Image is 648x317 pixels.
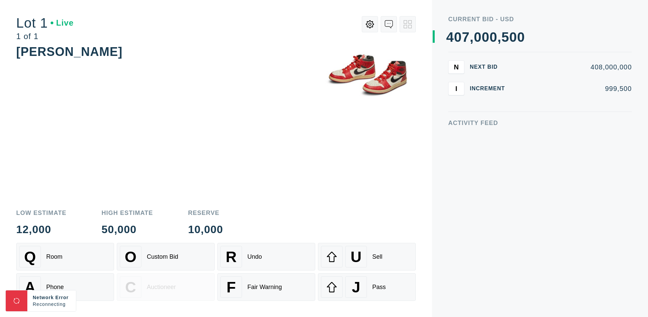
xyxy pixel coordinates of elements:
button: USell [318,243,416,271]
span: F [226,279,236,296]
div: Reconnecting [33,301,71,308]
div: 0 [454,30,462,44]
div: 408,000,000 [516,64,632,70]
span: Q [24,248,36,265]
div: Next Bid [470,64,510,70]
div: 50,000 [102,224,153,235]
button: QRoom [16,243,114,271]
div: , [470,30,474,165]
div: Auctioneer [147,284,176,291]
button: RUndo [217,243,315,271]
div: Custom Bid [147,253,178,260]
div: Undo [247,253,262,260]
div: 4 [446,30,454,44]
div: Pass [372,284,386,291]
div: Live [51,19,74,27]
span: U [351,248,361,265]
button: FFair Warning [217,273,315,301]
div: 0 [474,30,482,44]
div: 0 [482,30,489,44]
span: O [125,248,137,265]
div: 10,000 [188,224,223,235]
div: Low Estimate [16,210,66,216]
div: 7 [462,30,470,44]
button: CAuctioneer [117,273,215,301]
button: N [448,60,464,74]
div: 999,500 [516,85,632,92]
div: High Estimate [102,210,153,216]
div: 0 [517,30,525,44]
button: OCustom Bid [117,243,215,271]
div: Sell [372,253,382,260]
div: Phone [46,284,64,291]
div: Fair Warning [247,284,282,291]
div: 0 [509,30,517,44]
div: Network Error [33,294,71,301]
div: Current Bid - USD [448,16,632,22]
div: Activity Feed [448,120,632,126]
button: JPass [318,273,416,301]
div: Increment [470,86,510,91]
span: C [125,279,136,296]
span: A [25,279,35,296]
span: N [454,63,459,71]
span: J [352,279,360,296]
div: Room [46,253,62,260]
span: R [226,248,237,265]
div: 0 [489,30,497,44]
button: APhone [16,273,114,301]
div: 5 [502,30,509,44]
span: I [455,85,457,92]
div: , [497,30,502,165]
div: Lot 1 [16,16,74,30]
div: [PERSON_NAME] [16,45,123,59]
div: 12,000 [16,224,66,235]
button: I [448,82,464,95]
div: 1 of 1 [16,32,74,40]
div: Reserve [188,210,223,216]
